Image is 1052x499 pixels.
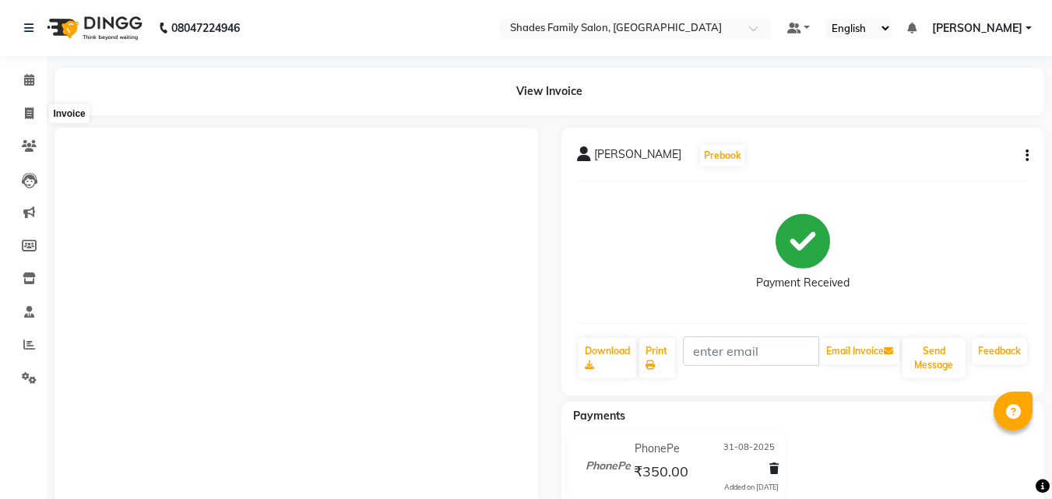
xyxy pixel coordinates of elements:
div: Invoice [49,104,89,123]
span: PhonePe [635,441,680,457]
span: 31-08-2025 [723,441,775,457]
input: enter email [683,336,819,366]
a: Feedback [972,338,1027,364]
div: Added on [DATE] [724,482,779,493]
b: 08047224946 [171,6,240,50]
button: Prebook [700,145,745,167]
iframe: chat widget [987,437,1036,483]
span: [PERSON_NAME] [594,146,681,168]
button: Send Message [902,338,966,378]
span: ₹350.00 [634,462,688,484]
button: Email Invoice [820,338,899,364]
a: Download [579,338,636,378]
a: Print [639,338,675,378]
div: Payment Received [756,275,850,291]
span: Payments [573,409,625,423]
img: logo [40,6,146,50]
span: [PERSON_NAME] [932,20,1022,37]
div: View Invoice [55,68,1044,115]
